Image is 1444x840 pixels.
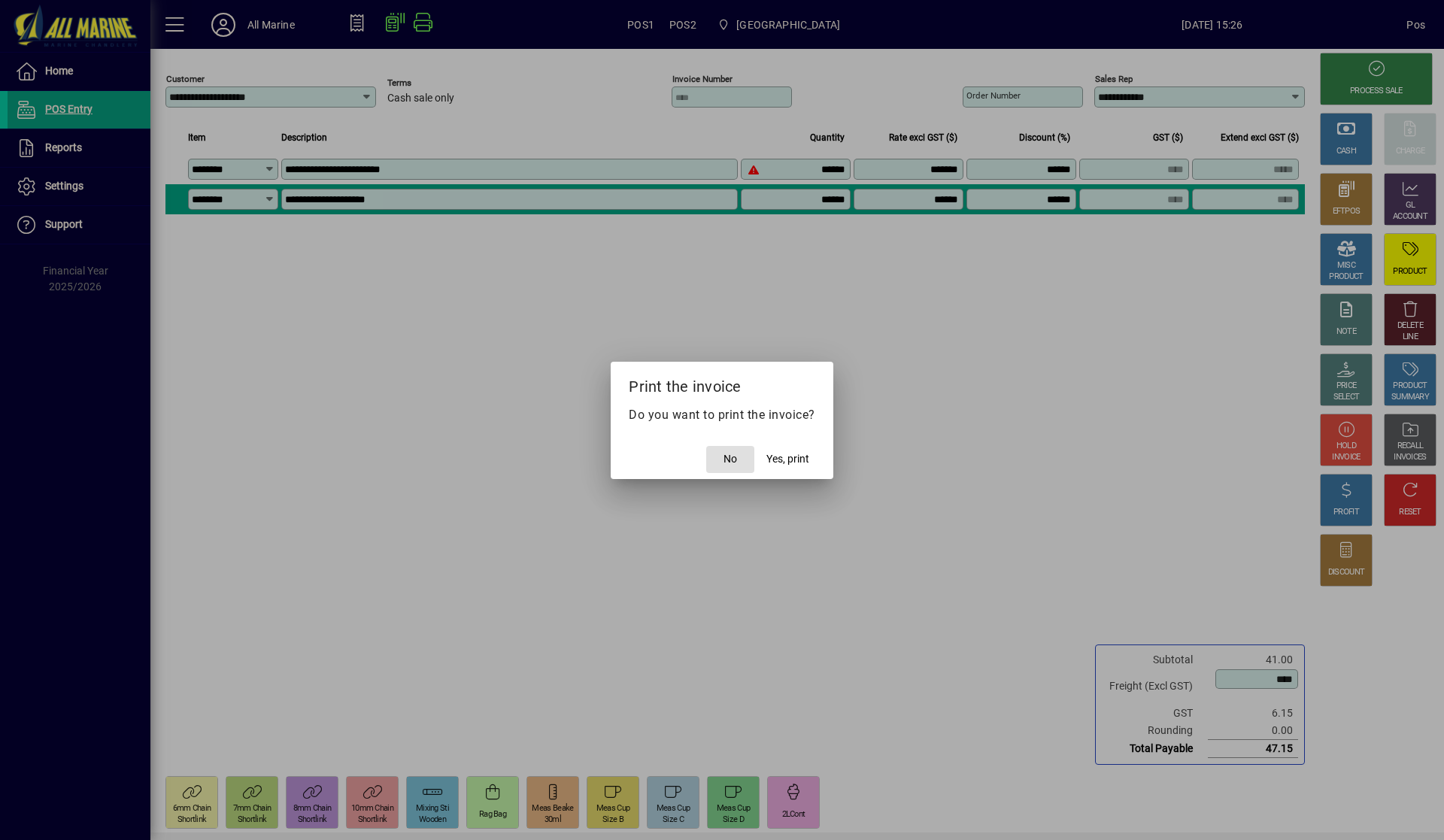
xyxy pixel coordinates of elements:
[611,362,833,405] h2: Print the invoice
[760,446,815,473] button: Yes, print
[724,451,737,467] span: No
[629,406,815,424] p: Do you want to print the invoice?
[766,451,809,467] span: Yes, print
[706,446,754,473] button: No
